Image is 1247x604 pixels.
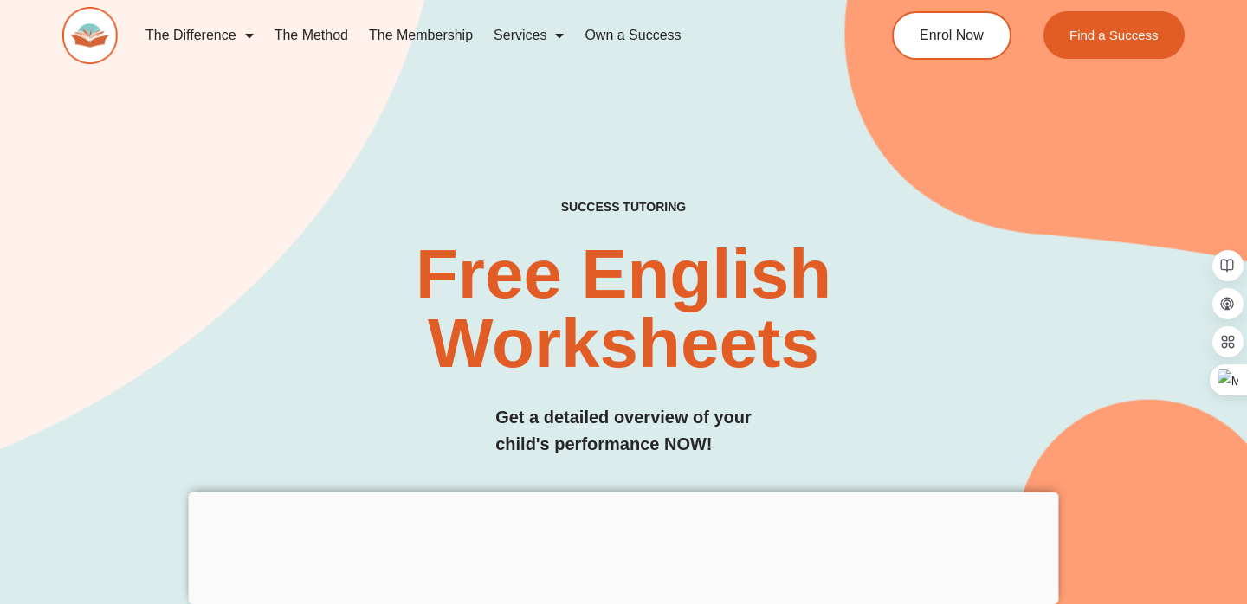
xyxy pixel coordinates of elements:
[457,200,790,215] h4: SUCCESS TUTORING​
[892,11,1011,60] a: Enrol Now
[495,404,752,458] h3: Get a detailed overview of your child's performance NOW!
[1043,11,1185,59] a: Find a Success
[264,16,359,55] a: The Method
[1069,29,1159,42] span: Find a Success
[189,492,1059,600] iframe: Advertisement
[920,29,984,42] span: Enrol Now
[574,16,691,55] a: Own a Success
[359,16,483,55] a: The Membership
[483,16,574,55] a: Services
[135,16,828,55] nav: Menu
[253,240,993,378] h2: Free English Worksheets​
[135,16,264,55] a: The Difference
